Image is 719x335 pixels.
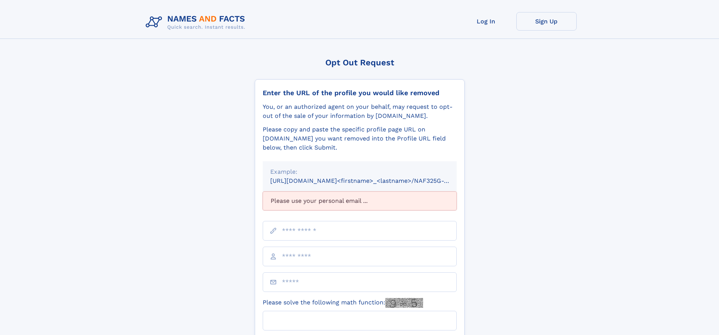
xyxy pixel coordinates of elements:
img: Logo Names and Facts [143,12,251,32]
div: Please copy and paste the specific profile page URL on [DOMAIN_NAME] you want removed into the Pr... [263,125,457,152]
div: You, or an authorized agent on your behalf, may request to opt-out of the sale of your informatio... [263,102,457,120]
a: Sign Up [516,12,577,31]
div: Please use your personal email ... [263,191,457,210]
label: Please solve the following math function: [263,298,423,308]
small: [URL][DOMAIN_NAME]<firstname>_<lastname>/NAF325G-xxxxxxxx [270,177,471,184]
div: Example: [270,167,449,176]
div: Opt Out Request [255,58,465,67]
div: Enter the URL of the profile you would like removed [263,89,457,97]
a: Log In [456,12,516,31]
